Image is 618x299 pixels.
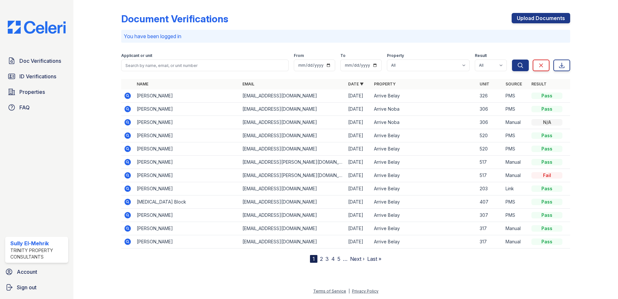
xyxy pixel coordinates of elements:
a: Terms of Service [313,289,346,293]
input: Search by name, email, or unit number [121,60,289,71]
td: 520 [477,129,503,142]
td: 203 [477,182,503,195]
td: Manual [503,222,529,235]
td: 517 [477,169,503,182]
td: Arrive Belay [371,169,477,182]
span: Sign out [17,283,37,291]
a: Account [3,265,71,278]
label: Result [475,53,487,58]
td: [EMAIL_ADDRESS][DOMAIN_NAME] [240,182,346,195]
span: Properties [19,88,45,96]
td: [DATE] [346,235,371,249]
label: To [340,53,346,58]
td: Arrive Noba [371,103,477,116]
a: Properties [5,85,68,98]
td: [PERSON_NAME] [134,89,240,103]
a: 5 [337,256,340,262]
td: [DATE] [346,169,371,182]
td: [PERSON_NAME] [134,169,240,182]
a: ID Verifications [5,70,68,83]
td: [PERSON_NAME] [134,222,240,235]
td: Manual [503,116,529,129]
a: Unit [480,82,489,86]
td: Arrive Noba [371,116,477,129]
td: [EMAIL_ADDRESS][DOMAIN_NAME] [240,195,346,209]
a: Email [242,82,254,86]
div: Pass [531,238,562,245]
a: Next › [350,256,365,262]
a: 4 [331,256,335,262]
span: … [343,255,347,263]
td: Arrive Belay [371,182,477,195]
span: Doc Verifications [19,57,61,65]
td: [DATE] [346,222,371,235]
td: PMS [503,195,529,209]
div: Pass [531,159,562,165]
label: Applicant or unit [121,53,152,58]
td: [EMAIL_ADDRESS][DOMAIN_NAME] [240,116,346,129]
td: [EMAIL_ADDRESS][DOMAIN_NAME] [240,103,346,116]
td: [DATE] [346,89,371,103]
td: [DATE] [346,103,371,116]
td: PMS [503,142,529,156]
td: [EMAIL_ADDRESS][PERSON_NAME][DOMAIN_NAME] [240,156,346,169]
td: 407 [477,195,503,209]
td: Arrive Belay [371,142,477,156]
div: Pass [531,132,562,139]
div: Pass [531,212,562,218]
a: 2 [320,256,323,262]
td: Arrive Belay [371,222,477,235]
td: [DATE] [346,182,371,195]
a: Date ▼ [348,82,364,86]
div: Pass [531,146,562,152]
label: Property [387,53,404,58]
a: FAQ [5,101,68,114]
div: Document Verifications [121,13,228,25]
td: [PERSON_NAME] [134,116,240,129]
td: [MEDICAL_DATA] Block [134,195,240,209]
p: You have been logged in [124,32,568,40]
td: [DATE] [346,195,371,209]
td: [EMAIL_ADDRESS][DOMAIN_NAME] [240,142,346,156]
a: Last » [367,256,381,262]
td: [EMAIL_ADDRESS][DOMAIN_NAME] [240,89,346,103]
div: N/A [531,119,562,126]
div: Pass [531,106,562,112]
td: [EMAIL_ADDRESS][DOMAIN_NAME] [240,222,346,235]
td: [EMAIL_ADDRESS][PERSON_NAME][DOMAIN_NAME] [240,169,346,182]
div: Pass [531,185,562,192]
div: Pass [531,93,562,99]
a: Doc Verifications [5,54,68,67]
td: [DATE] [346,116,371,129]
a: Privacy Policy [352,289,378,293]
div: Fail [531,172,562,179]
span: FAQ [19,104,30,111]
td: [PERSON_NAME] [134,142,240,156]
td: [DATE] [346,209,371,222]
img: CE_Logo_Blue-a8612792a0a2168367f1c8372b55b34899dd931a85d93a1a3d3e32e68fde9ad4.png [3,21,71,34]
a: Sign out [3,281,71,294]
a: Property [374,82,396,86]
td: 306 [477,103,503,116]
td: 307 [477,209,503,222]
td: [EMAIL_ADDRESS][DOMAIN_NAME] [240,129,346,142]
td: [PERSON_NAME] [134,235,240,249]
td: Link [503,182,529,195]
div: Pass [531,199,562,205]
a: Name [137,82,148,86]
td: Manual [503,235,529,249]
td: 306 [477,116,503,129]
td: [PERSON_NAME] [134,129,240,142]
div: | [348,289,350,293]
td: PMS [503,209,529,222]
span: Account [17,268,37,276]
td: Manual [503,169,529,182]
a: Source [506,82,522,86]
td: Arrive Belay [371,89,477,103]
td: [DATE] [346,129,371,142]
td: [DATE] [346,156,371,169]
td: 326 [477,89,503,103]
td: [PERSON_NAME] [134,209,240,222]
a: 3 [325,256,329,262]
